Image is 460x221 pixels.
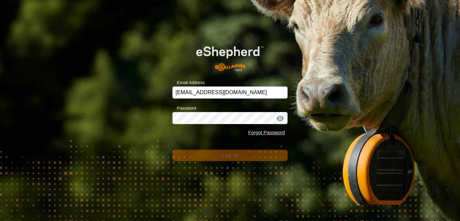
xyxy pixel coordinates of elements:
input: Email Address [172,86,288,99]
label: Email Address [172,79,205,86]
button: Log In [172,150,288,161]
img: E-shepherd Logo [184,37,276,76]
span: Log In [222,152,238,158]
a: Forgot Password [248,130,285,135]
label: Password [172,105,196,112]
